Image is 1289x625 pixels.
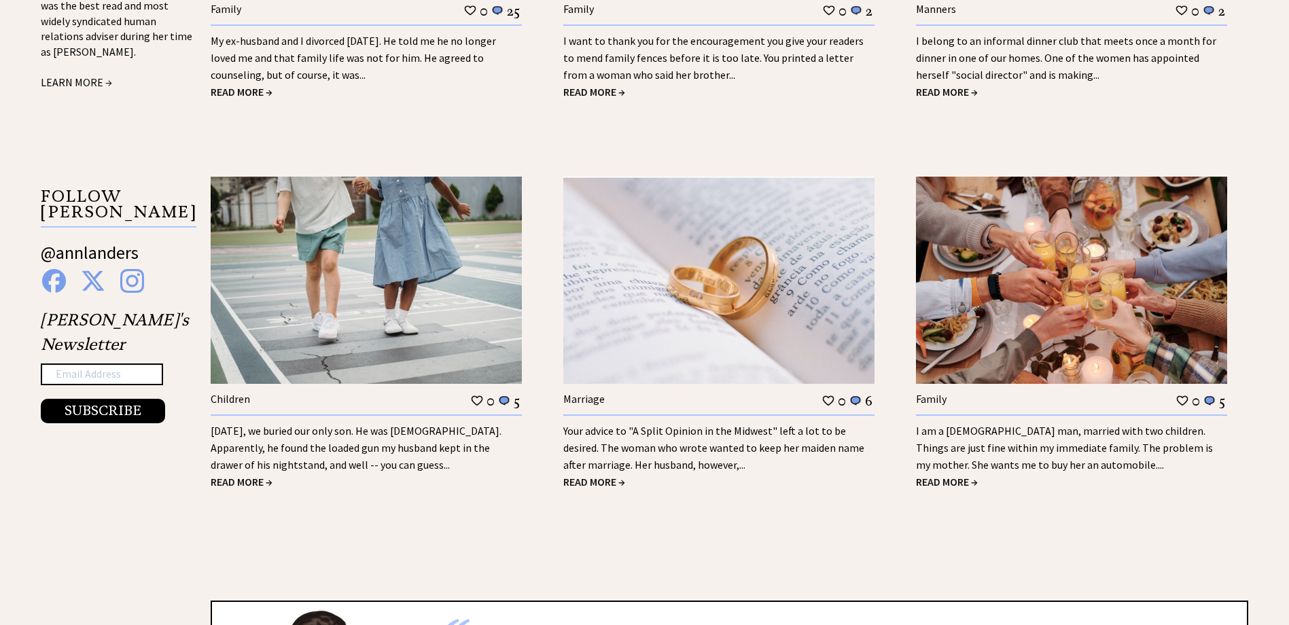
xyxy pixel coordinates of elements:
[864,392,873,410] td: 6
[916,177,1227,384] img: family.jpg
[865,2,873,20] td: 2
[120,269,144,293] img: instagram%20blue.png
[41,75,112,89] a: LEARN MORE →
[211,34,496,82] a: My ex-husband and I divorced [DATE]. He told me he no longer loved me and that family life was no...
[849,395,862,407] img: message_round%201.png
[916,475,978,488] a: READ MORE →
[470,394,484,407] img: heart_outline%201.png
[211,392,250,406] a: Children
[563,2,594,16] a: Family
[563,34,864,82] a: I want to thank you for the encouragement you give your readers to mend family fences before it i...
[837,392,847,410] td: 0
[42,269,66,293] img: facebook%20blue.png
[1176,394,1189,407] img: heart_outline%201.png
[563,85,625,99] a: READ MORE →
[41,399,165,423] button: SUBSCRIBE
[211,85,272,99] a: READ MORE →
[563,392,605,406] a: Marriage
[1175,4,1188,17] img: heart_outline%201.png
[41,241,139,277] a: @annlanders
[211,2,241,16] a: Family
[497,395,511,407] img: message_round%201.png
[1218,2,1226,20] td: 2
[211,177,522,384] img: children.jpg
[1202,5,1216,17] img: message_round%201.png
[41,189,196,228] p: FOLLOW [PERSON_NAME]
[81,269,105,293] img: x%20blue.png
[916,392,947,406] a: Family
[463,4,477,17] img: heart_outline%201.png
[41,308,189,423] div: [PERSON_NAME]'s Newsletter
[822,394,835,407] img: heart_outline%201.png
[916,424,1213,471] a: I am a [DEMOGRAPHIC_DATA] man, married with two children. Things are just fine within my immediat...
[563,177,875,384] img: marriage.jpg
[41,363,163,385] input: Email Address
[916,2,956,16] a: Manners
[1203,395,1216,407] img: message_round%201.png
[563,475,625,488] a: READ MORE →
[822,4,836,17] img: heart_outline%201.png
[211,475,272,488] a: READ MORE →
[916,34,1216,82] a: I belong to an informal dinner club that meets once a month for dinner in one of our homes. One o...
[838,2,847,20] td: 0
[211,424,501,471] a: [DATE], we buried our only son. He was [DEMOGRAPHIC_DATA]. Apparently, he found the loaded gun my...
[506,2,520,20] td: 25
[849,5,863,17] img: message_round%201.png
[513,392,520,410] td: 5
[916,85,978,99] a: READ MORE →
[1190,2,1200,20] td: 0
[1191,392,1201,410] td: 0
[1218,392,1226,410] td: 5
[486,392,495,410] td: 0
[479,2,489,20] td: 0
[563,424,864,471] a: Your advice to "A Split Opinion in the Midwest" left a lot to be desired. The woman who wrote wan...
[491,5,504,17] img: message_round%201.png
